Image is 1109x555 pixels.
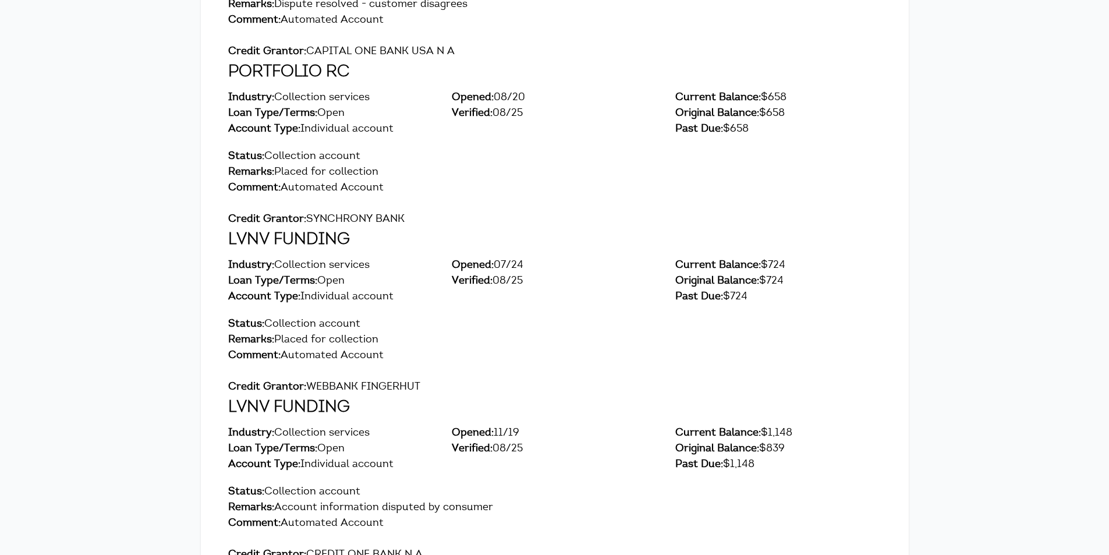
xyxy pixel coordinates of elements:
span: Past Due: [675,124,723,135]
div: $724 [675,258,881,274]
div: Individual account [228,457,434,473]
h2: LVNV FUNDING [228,395,881,420]
div: Automated Account [228,13,881,44]
div: $839 [675,441,881,457]
div: $724 [675,289,881,305]
div: Automated Account [228,516,881,547]
span: Industry: [228,93,274,103]
span: Comment: [228,183,281,193]
span: Current Balance: [675,93,761,103]
span: Current Balance: [675,428,761,439]
span: Opened: [452,93,494,103]
span: Verified: [452,276,493,287]
span: Original Balance: [675,108,759,119]
h2: LVNV FUNDING [228,228,881,252]
div: $724 [675,274,881,289]
span: Industry: [228,260,274,271]
span: Loan Type/Terms: [228,108,317,119]
div: 07/24 [452,258,658,274]
span: Past Due: [675,292,723,302]
div: $658 [675,122,881,137]
span: Verified: [452,108,493,119]
div: Open [228,274,434,289]
div: Collection account [228,485,881,500]
span: Remarks: [228,503,274,513]
div: Individual account [228,122,434,137]
div: SYNCHRONY BANK [228,212,881,228]
span: Account Type: [228,124,300,135]
span: Comment: [228,351,281,361]
div: $1,148 [675,457,881,473]
span: Past Due: [675,459,723,470]
div: Automated Account [228,348,881,380]
div: Collection services [228,90,434,106]
div: Collection account [228,317,881,333]
div: WEBBANK FINGERHUT [228,380,881,395]
span: Status: [228,487,264,497]
div: 11/19 [452,426,658,441]
span: Opened: [452,428,494,439]
span: Credit Grantor: [228,382,306,393]
h2: PORTFOLIO RC [228,60,881,84]
span: Current Balance: [675,260,761,271]
div: 08/25 [452,274,658,289]
div: Automated Account [228,181,881,212]
span: Loan Type/Terms: [228,444,317,454]
span: Industry: [228,428,274,439]
span: Remarks: [228,335,274,345]
span: Account Type: [228,292,300,302]
div: $1,148 [675,426,881,441]
div: Account information disputed by consumer [228,500,881,516]
div: 08/20 [452,90,658,106]
div: Open [228,441,434,457]
div: Individual account [228,289,434,305]
div: Collection services [228,426,434,441]
div: Collection account [228,149,881,165]
span: Comment: [228,518,281,529]
span: Original Balance: [675,276,759,287]
span: Original Balance: [675,444,759,454]
span: Status: [228,319,264,330]
span: Account Type: [228,459,300,470]
span: Opened: [452,260,494,271]
span: Status: [228,151,264,162]
div: $658 [675,106,881,122]
div: Placed for collection [228,333,881,348]
div: 08/25 [452,106,658,122]
div: Placed for collection [228,165,881,181]
span: Credit Grantor: [228,47,306,57]
span: Comment: [228,15,281,26]
span: Remarks: [228,167,274,178]
span: Credit Grantor: [228,214,306,225]
div: Collection services [228,258,434,274]
div: CAPITAL ONE BANK USA N A [228,44,881,60]
div: 08/25 [452,441,658,457]
div: Open [228,106,434,122]
span: Verified: [452,444,493,454]
div: $658 [675,90,881,106]
span: Loan Type/Terms: [228,276,317,287]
